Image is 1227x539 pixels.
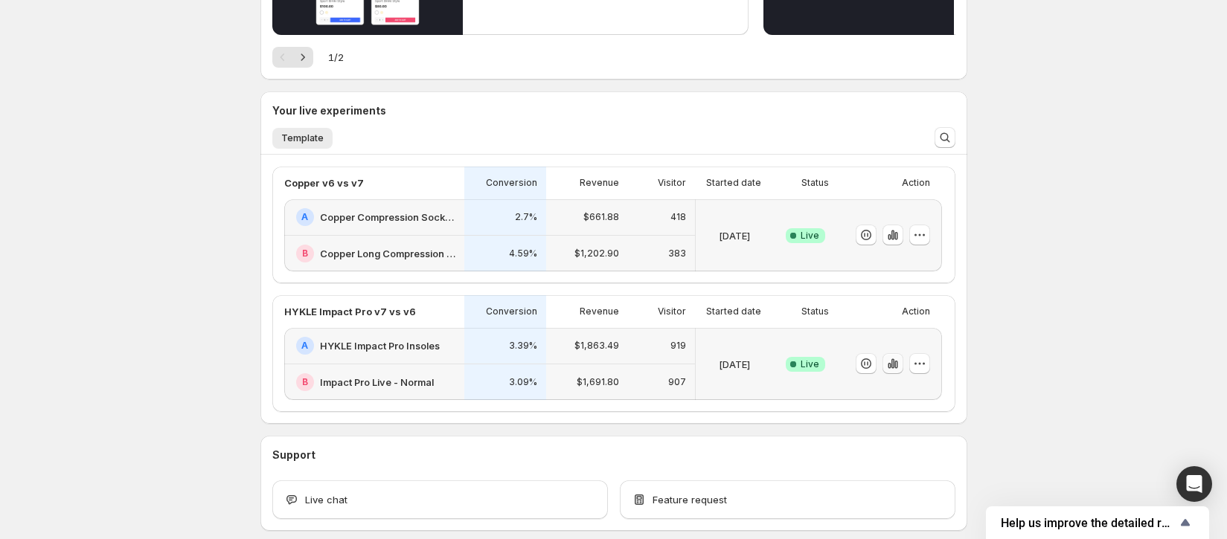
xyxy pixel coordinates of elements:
h3: Your live experiments [272,103,386,118]
p: $1,863.49 [574,340,619,352]
p: 2.7% [515,211,537,223]
p: HYKLE Impact Pro v7 vs v6 [284,304,416,319]
p: 383 [668,248,686,259]
p: Conversion [486,177,537,189]
button: Show survey - Help us improve the detailed report for A/B campaigns [1001,514,1194,532]
span: Live [801,358,819,370]
h2: A [301,211,308,223]
p: Copper v6 vs v7 [284,175,364,190]
h2: Copper Compression Socks v7 [320,210,455,225]
span: Help us improve the detailed report for A/B campaigns [1001,516,1176,530]
p: [DATE] [719,357,750,372]
p: 919 [670,340,686,352]
h2: A [301,340,308,352]
p: Action [902,306,930,317]
p: Revenue [580,306,619,317]
span: Live [801,230,819,242]
h3: Support [272,448,315,462]
button: Search and filter results [935,127,955,148]
h2: Impact Pro Live - Normal [320,375,434,390]
p: Conversion [486,306,537,317]
p: $1,691.80 [577,376,619,388]
p: Visitor [658,306,686,317]
span: Live chat [305,492,347,507]
p: [DATE] [719,228,750,243]
div: Open Intercom Messenger [1176,466,1212,502]
span: 1 / 2 [328,50,344,65]
button: Next [292,47,313,68]
p: Status [801,177,829,189]
p: Started date [706,177,761,189]
p: 3.39% [509,340,537,352]
p: 3.09% [509,376,537,388]
p: Status [801,306,829,317]
p: 418 [670,211,686,223]
p: $1,202.90 [574,248,619,259]
p: Started date [706,306,761,317]
p: $661.88 [583,211,619,223]
span: Template [281,132,324,144]
p: 4.59% [509,248,537,259]
h2: HYKLE Impact Pro Insoles [320,338,440,353]
nav: Pagination [272,47,313,68]
p: Revenue [580,177,619,189]
h2: Copper Long Compression Socks - NO HERO Image [320,246,455,261]
h2: B [302,376,308,388]
h2: B [302,248,308,259]
p: Action [902,177,930,189]
span: Feature request [653,492,727,507]
p: 907 [668,376,686,388]
p: Visitor [658,177,686,189]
